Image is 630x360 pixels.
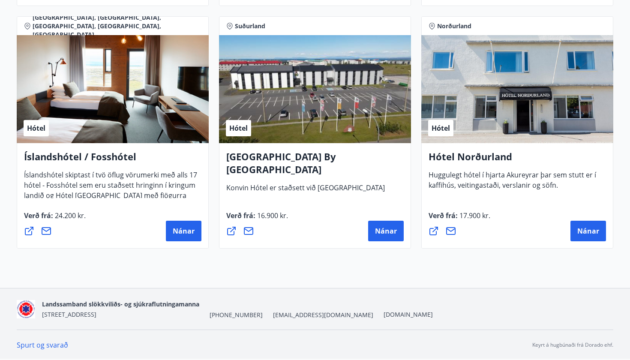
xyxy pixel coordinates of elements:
p: Keyrt á hugbúnaði frá Dorado ehf. [532,341,613,349]
span: Hótel [432,123,450,133]
a: [DOMAIN_NAME] [384,310,433,318]
h4: [GEOGRAPHIC_DATA] By [GEOGRAPHIC_DATA] [226,150,404,183]
span: Nánar [375,226,397,236]
span: Íslandshótel skiptast í tvö öflug vörumerki með alls 17 hótel - Fosshótel sem eru staðsett hringi... [24,170,197,217]
span: [GEOGRAPHIC_DATA], [GEOGRAPHIC_DATA], [GEOGRAPHIC_DATA], [GEOGRAPHIC_DATA], [GEOGRAPHIC_DATA] [33,13,201,39]
span: Suðurland [235,22,265,30]
span: Norðurland [437,22,471,30]
span: Konvin Hótel er staðsett við [GEOGRAPHIC_DATA] [226,183,385,199]
button: Nánar [166,221,201,241]
span: Nánar [577,226,599,236]
span: Nánar [173,226,195,236]
span: 24.200 kr. [53,211,86,220]
span: Hótel [27,123,45,133]
span: 16.900 kr. [255,211,288,220]
span: [STREET_ADDRESS] [42,310,96,318]
span: Huggulegt hótel í hjarta Akureyrar þar sem stutt er í kaffihús, veitingastaði, verslanir og söfn. [429,170,596,197]
span: Verð frá : [226,211,288,227]
img: 5co5o51sp293wvT0tSE6jRQ7d6JbxoluH3ek357x.png [17,300,35,318]
span: Landssamband slökkviliðs- og sjúkraflutningamanna [42,300,199,308]
h4: Íslandshótel / Fosshótel [24,150,201,170]
span: 17.900 kr. [458,211,490,220]
button: Nánar [570,221,606,241]
button: Nánar [368,221,404,241]
span: Verð frá : [429,211,490,227]
span: [PHONE_NUMBER] [210,311,263,319]
span: Hótel [229,123,248,133]
span: [EMAIL_ADDRESS][DOMAIN_NAME] [273,311,373,319]
a: Spurt og svarað [17,340,68,350]
h4: Hótel Norðurland [429,150,606,170]
span: Verð frá : [24,211,86,227]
